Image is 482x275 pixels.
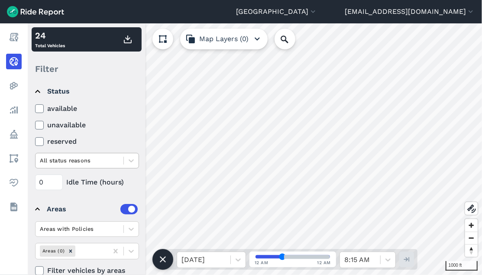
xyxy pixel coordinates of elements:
summary: Areas [35,197,138,221]
a: Realtime [6,54,22,69]
button: [GEOGRAPHIC_DATA] [236,6,317,17]
span: 12 AM [317,259,331,266]
button: Zoom out [465,232,478,244]
summary: Status [35,79,138,104]
label: available [35,104,139,114]
input: Search Location or Vehicles [275,29,309,49]
div: 1000 ft [446,261,478,271]
div: Total Vehicles [35,29,65,50]
div: Filter [32,55,142,82]
a: Report [6,29,22,45]
canvas: Map [28,23,482,275]
button: Map Layers (0) [180,29,268,49]
button: Reset bearing to north [465,244,478,257]
label: reserved [35,136,139,147]
button: [EMAIL_ADDRESS][DOMAIN_NAME] [345,6,475,17]
img: Ride Report [7,6,64,17]
a: Datasets [6,199,22,215]
a: Health [6,175,22,191]
a: Areas [6,151,22,166]
label: unavailable [35,120,139,130]
span: 12 AM [255,259,268,266]
div: 24 [35,29,65,42]
button: Zoom in [465,219,478,232]
div: Remove Areas (0) [66,246,75,256]
div: Areas (0) [40,246,66,256]
div: Areas [47,204,138,214]
div: Idle Time (hours) [35,175,139,190]
a: Policy [6,126,22,142]
a: Analyze [6,102,22,118]
a: Heatmaps [6,78,22,94]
